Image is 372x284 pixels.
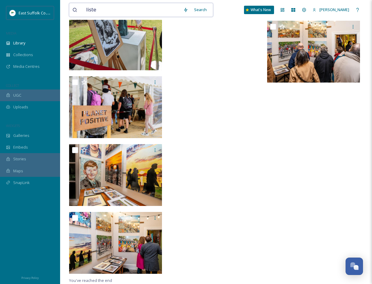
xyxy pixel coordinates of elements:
img: Lowestoft_MaryDoggett_022025 (79).JPG [69,212,162,274]
span: SnapLink [13,180,30,186]
button: Open Chat [346,258,363,275]
div: Search [191,4,210,16]
span: UGC [13,92,21,98]
span: Collections [13,52,33,58]
span: Uploads [13,104,28,110]
span: Stories [13,156,26,162]
span: WIDGETS [6,123,20,128]
img: Lowestoft_MaryDoggett_022025 (42).JPG [69,144,162,206]
span: Galleries [13,133,29,138]
span: MEDIA [6,31,17,35]
a: [PERSON_NAME] [309,4,352,16]
span: East Suffolk Council [19,10,54,16]
input: Search your library [83,3,180,17]
img: Lowestoft_MaryDoggett_022025 (69).JPG [267,20,360,82]
img: ESC%20Logo.png [10,10,16,16]
img: 25 FirstLightFestival2024 - Kate Ellis-Kate%20Ellis.jpeg [69,76,162,138]
a: Privacy Policy [21,274,39,281]
span: You've reached the end [69,278,112,283]
span: Media Centres [13,64,40,69]
span: Privacy Policy [21,276,39,280]
span: COLLECT [6,83,19,88]
span: [PERSON_NAME] [319,7,349,12]
a: What's New [244,6,274,14]
span: Maps [13,168,23,174]
span: Embeds [13,144,28,150]
span: Library [13,40,25,46]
